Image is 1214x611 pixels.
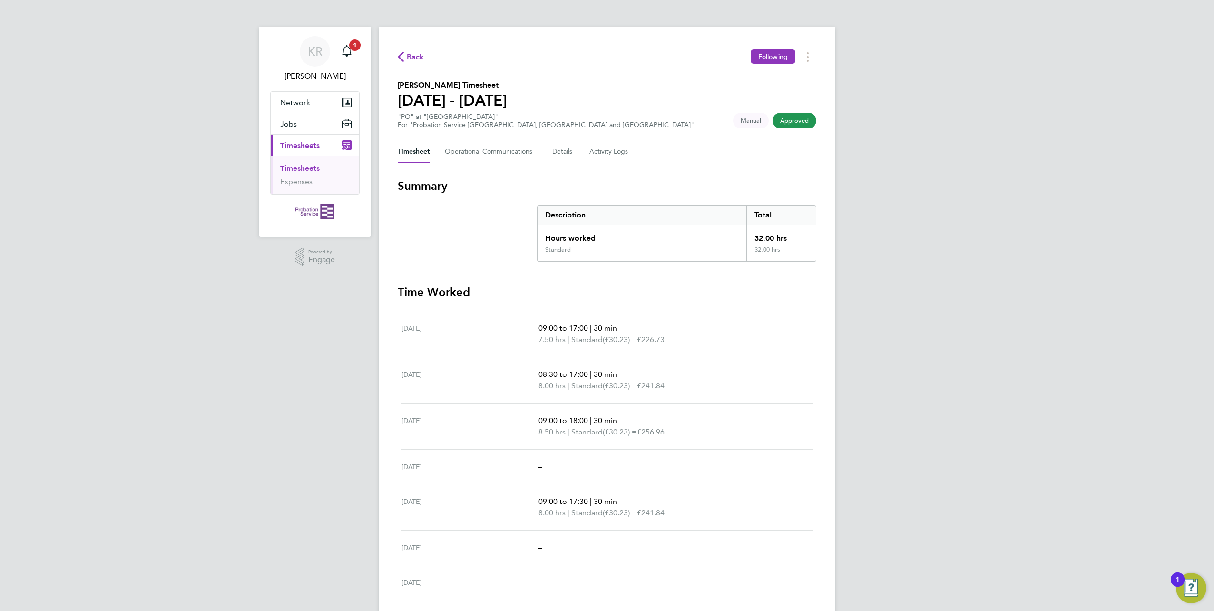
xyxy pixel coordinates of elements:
a: Powered byEngage [295,248,335,266]
span: Standard [571,507,603,519]
span: 09:00 to 17:00 [538,324,588,333]
span: 8.50 hrs [538,427,566,436]
span: 09:00 to 17:30 [538,497,588,506]
button: Details [552,140,574,163]
button: Operational Communications [445,140,537,163]
span: Back [407,51,424,63]
button: Back [398,51,424,63]
span: (£30.23) = [603,335,637,344]
span: Standard [571,380,603,392]
div: [DATE] [401,542,538,553]
span: Komal Ramasawmy [270,70,360,82]
span: 7.50 hrs [538,335,566,344]
div: Timesheets [271,156,359,194]
span: | [568,427,569,436]
div: For "Probation Service [GEOGRAPHIC_DATA], [GEOGRAPHIC_DATA] and [GEOGRAPHIC_DATA]" [398,121,694,129]
button: Network [271,92,359,113]
span: £241.84 [637,508,665,517]
button: Timesheets Menu [799,49,816,64]
img: probationservice-logo-retina.png [295,204,334,219]
span: | [568,508,569,517]
div: 32.00 hrs [746,246,816,261]
span: – [538,462,542,471]
span: £226.73 [637,335,665,344]
span: Jobs [280,119,297,128]
h1: [DATE] - [DATE] [398,91,507,110]
div: Standard [545,246,571,254]
span: 30 min [594,497,617,506]
span: Engage [308,256,335,264]
span: | [590,416,592,425]
span: 8.00 hrs [538,508,566,517]
span: 30 min [594,416,617,425]
span: | [590,497,592,506]
button: Activity Logs [589,140,629,163]
button: Following [751,49,795,64]
span: Timesheets [280,141,320,150]
span: | [590,370,592,379]
button: Timesheet [398,140,430,163]
div: [DATE] [401,577,538,588]
button: Jobs [271,113,359,134]
span: – [538,543,542,552]
div: [DATE] [401,323,538,345]
span: | [568,335,569,344]
span: (£30.23) = [603,508,637,517]
span: 08:30 to 17:00 [538,370,588,379]
div: "PO" at "[GEOGRAPHIC_DATA]" [398,113,694,129]
span: 30 min [594,324,617,333]
button: Timesheets [271,135,359,156]
div: Total [746,206,816,225]
a: 1 [337,36,356,67]
div: 32.00 hrs [746,225,816,246]
div: [DATE] [401,496,538,519]
h2: [PERSON_NAME] Timesheet [398,79,507,91]
span: Standard [571,426,603,438]
div: [DATE] [401,415,538,438]
span: – [538,578,542,587]
span: | [590,324,592,333]
span: 09:00 to 18:00 [538,416,588,425]
div: Hours worked [538,225,746,246]
a: Go to home page [270,204,360,219]
span: Standard [571,334,603,345]
h3: Time Worked [398,285,816,300]
span: Network [280,98,310,107]
span: (£30.23) = [603,381,637,390]
span: 30 min [594,370,617,379]
a: Timesheets [280,164,320,173]
a: Expenses [280,177,313,186]
span: 1 [349,39,361,51]
span: This timesheet has been approved. [773,113,816,128]
h3: Summary [398,178,816,194]
div: 1 [1175,580,1180,592]
span: Powered by [308,248,335,256]
span: KR [308,45,323,58]
span: (£30.23) = [603,427,637,436]
div: Description [538,206,746,225]
span: Following [758,52,788,61]
button: Open Resource Center, 1 new notification [1176,573,1206,603]
span: 8.00 hrs [538,381,566,390]
a: KR[PERSON_NAME] [270,36,360,82]
div: [DATE] [401,369,538,392]
span: This timesheet was manually created. [733,113,769,128]
div: [DATE] [401,461,538,473]
span: | [568,381,569,390]
nav: Main navigation [259,27,371,237]
span: £256.96 [637,427,665,436]
div: Summary [537,205,816,262]
section: Timesheet [398,178,816,600]
span: £241.84 [637,381,665,390]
